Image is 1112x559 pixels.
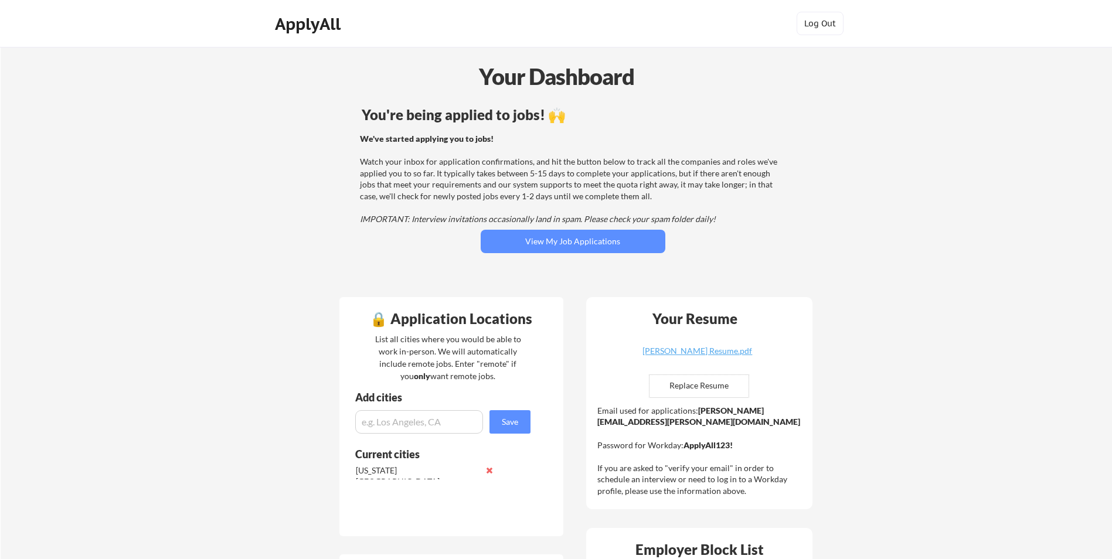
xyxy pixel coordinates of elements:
div: Your Dashboard [1,60,1112,93]
div: Employer Block List [591,543,809,557]
div: Email used for applications: Password for Workday: If you are asked to "verify your email" in ord... [597,405,804,497]
div: List all cities where you would be able to work in-person. We will automatically include remote j... [368,333,529,382]
button: Save [489,410,531,434]
div: 🔒 Application Locations [342,312,560,326]
div: [PERSON_NAME] Resume.pdf [628,347,767,355]
div: Current cities [355,449,518,459]
div: You're being applied to jobs! 🙌 [362,108,784,122]
button: View My Job Applications [481,230,665,253]
div: Your Resume [637,312,753,326]
em: IMPORTANT: Interview invitations occasionally land in spam. Please check your spam folder daily! [360,214,716,224]
div: ApplyAll [275,14,344,34]
a: [PERSON_NAME] Resume.pdf [628,347,767,365]
input: e.g. Los Angeles, CA [355,410,483,434]
strong: only [414,371,430,381]
strong: ApplyAll123! [683,440,733,450]
strong: We've started applying you to jobs! [360,134,494,144]
div: Watch your inbox for application confirmations, and hit the button below to track all the compani... [360,133,783,225]
button: Log Out [797,12,844,35]
div: Add cities [355,392,533,403]
div: [US_STATE][GEOGRAPHIC_DATA], [GEOGRAPHIC_DATA] [356,465,480,499]
strong: [PERSON_NAME][EMAIL_ADDRESS][PERSON_NAME][DOMAIN_NAME] [597,405,800,427]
